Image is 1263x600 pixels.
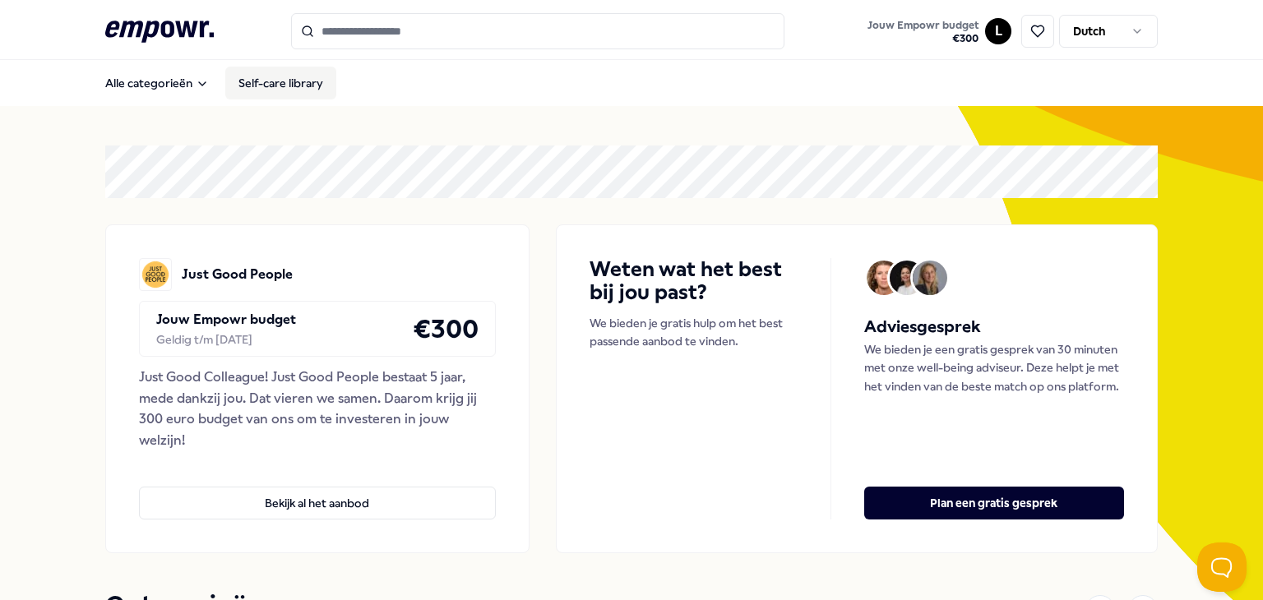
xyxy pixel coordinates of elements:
[864,314,1124,340] h5: Adviesgesprek
[413,308,479,349] h4: € 300
[861,14,985,48] a: Jouw Empowr budget€300
[864,340,1124,395] p: We bieden je een gratis gesprek van 30 minuten met onze well-being adviseur. Deze helpt je met he...
[139,460,496,519] a: Bekijk al het aanbod
[139,258,172,291] img: Just Good People
[225,67,336,99] a: Self-care library
[867,32,978,45] span: € 300
[291,13,784,49] input: Search for products, categories or subcategories
[92,67,336,99] nav: Main
[590,258,798,304] h4: Weten wat het best bij jou past?
[139,487,496,519] button: Bekijk al het aanbod
[1197,542,1247,592] iframe: Help Scout Beacon - Open
[92,67,222,99] button: Alle categorieën
[867,261,901,295] img: Avatar
[864,16,982,48] button: Jouw Empowr budget€300
[864,487,1124,519] button: Plan een gratis gesprek
[913,261,947,295] img: Avatar
[890,261,924,295] img: Avatar
[156,309,296,330] p: Jouw Empowr budget
[182,264,293,285] p: Just Good People
[139,367,496,450] div: Just Good Colleague! Just Good People bestaat 5 jaar, mede dankzij jou. Dat vieren we samen. Daar...
[156,330,296,348] div: Geldig t/m [DATE]
[867,19,978,32] span: Jouw Empowr budget
[985,18,1011,44] button: L
[590,314,798,351] p: We bieden je gratis hulp om het best passende aanbod te vinden.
